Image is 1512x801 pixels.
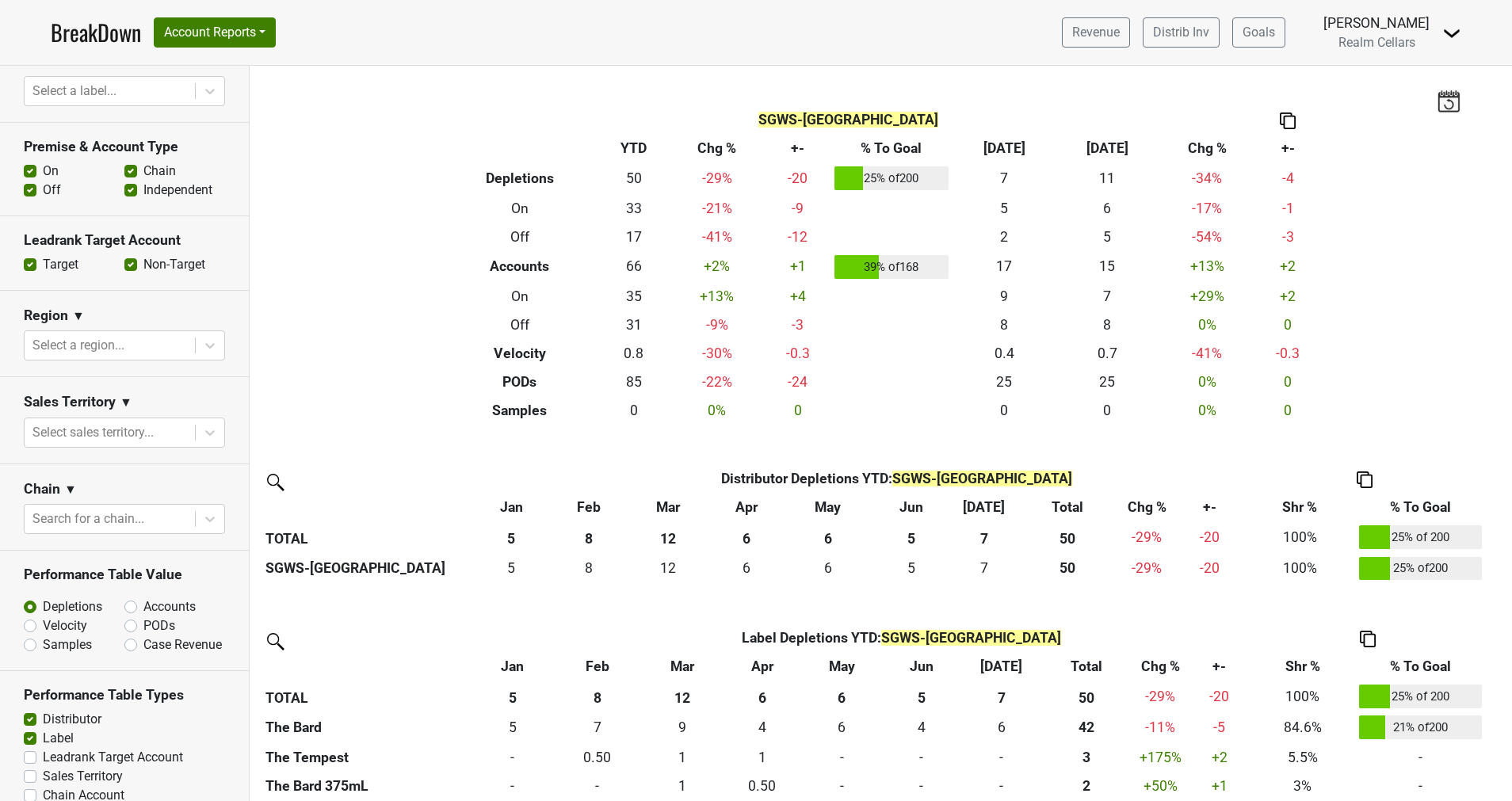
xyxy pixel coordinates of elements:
[1356,493,1486,521] th: % To Goal: activate to sort column ascending
[1131,681,1189,712] td: -29 %
[1056,223,1159,251] td: 5
[552,652,642,681] th: Feb: activate to sort column ascending
[43,181,61,200] label: Off
[550,553,627,585] td: 8.415
[1056,194,1159,223] td: 6
[552,743,642,772] td: 0.5
[709,493,784,521] th: Apr: activate to sort column ascending
[24,394,116,410] h3: Sales Territory
[1159,368,1255,396] td: 0 %
[669,339,766,368] td: -30 %
[950,493,1018,521] th: Jul: activate to sort column ascending
[1056,339,1159,368] td: 0.7
[953,162,1056,194] td: 7
[1356,772,1486,800] td: -
[598,162,669,194] td: 50
[722,652,802,681] th: Apr: activate to sort column ascending
[709,553,784,585] td: 5.831
[1180,558,1240,578] div: -20
[1159,311,1255,339] td: 0 %
[473,772,553,800] td: 0
[1159,251,1255,283] td: +13 %
[1131,743,1189,772] td: +175 %
[876,558,947,578] div: 5
[473,681,553,712] th: 5
[1360,631,1376,647] img: Copy to clipboard
[965,717,1037,738] div: 6
[262,743,473,772] th: The Tempest
[1056,396,1159,425] td: 0
[1255,194,1320,223] td: -1
[766,134,830,162] th: +-
[441,311,599,339] th: Off
[1193,717,1247,738] div: -5
[24,307,68,324] h3: Region
[598,339,669,368] td: 0.8
[766,339,830,368] td: -0.3
[1018,493,1117,521] th: Total: activate to sort column ascending
[598,311,669,339] td: 31
[1056,162,1159,194] td: 11
[1041,772,1131,800] th: 1.500
[262,681,473,712] th: TOTAL
[722,712,802,744] td: 4.081
[961,652,1041,681] th: Jul: activate to sort column ascending
[766,282,830,311] td: +4
[24,139,225,155] h3: Premise & Account Type
[598,194,669,223] td: 33
[953,396,1056,425] td: 0
[1176,493,1244,521] th: +-: activate to sort column ascending
[802,712,882,744] td: 5.582
[441,282,599,311] th: On
[872,493,951,521] th: Jun: activate to sort column ascending
[1041,681,1131,712] th: 50
[441,368,599,396] th: PODs
[669,396,766,425] td: 0 %
[802,681,882,712] th: 6
[722,743,802,772] td: 1.25
[143,255,205,274] label: Non-Target
[766,223,830,251] td: -12
[262,521,473,553] th: TOTAL
[1041,712,1131,744] th: 41.988
[1255,251,1320,283] td: +2
[43,635,92,654] label: Samples
[1255,339,1320,368] td: -0.3
[1193,747,1247,768] div: +2
[882,743,962,772] td: 0
[646,776,718,796] div: 1
[1244,553,1356,585] td: 100%
[953,134,1056,162] th: [DATE]
[766,368,830,396] td: -24
[785,493,872,521] th: May: activate to sort column ascending
[1159,162,1255,194] td: -34 %
[1045,717,1128,738] div: 42
[766,194,830,223] td: -9
[550,464,1244,493] th: Distributor Depletions YTD :
[262,712,473,744] th: The Bard
[1250,772,1356,800] td: 3%
[669,134,766,162] th: Chg %
[556,776,639,796] div: -
[598,134,669,162] th: YTD
[1200,529,1220,545] span: -20
[953,194,1056,223] td: 5
[43,597,102,616] label: Depletions
[441,251,599,283] th: Accounts
[1056,251,1159,283] td: 15
[262,772,473,800] th: The Bard 375mL
[953,223,1056,251] td: 2
[627,493,709,521] th: Mar: activate to sort column ascending
[1255,134,1320,162] th: +-
[643,652,723,681] th: Mar: activate to sort column ascending
[24,232,225,249] h3: Leadrank Target Account
[722,772,802,800] td: 0.5
[669,251,766,283] td: +2 %
[669,368,766,396] td: -22 %
[473,553,550,585] td: 5.081
[669,311,766,339] td: -9 %
[473,493,550,521] th: Jan: activate to sort column ascending
[1041,652,1131,681] th: Total: activate to sort column ascending
[953,339,1056,368] td: 0.4
[64,480,77,499] span: ▼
